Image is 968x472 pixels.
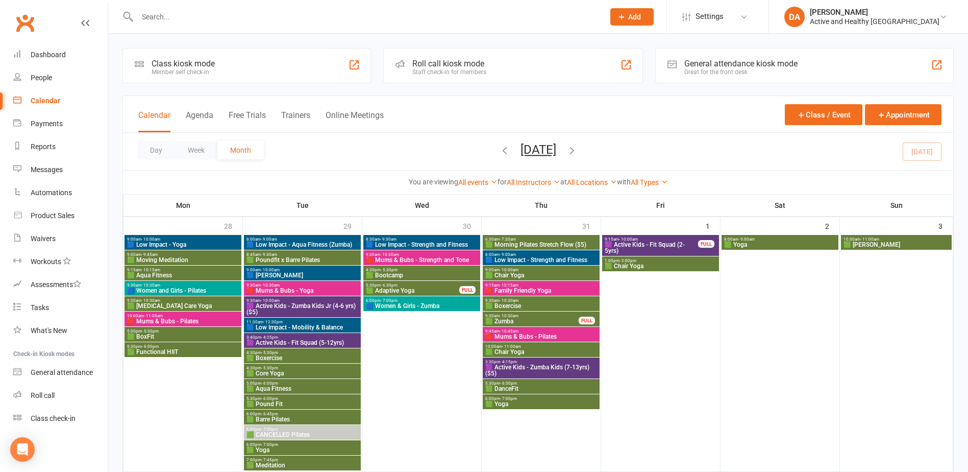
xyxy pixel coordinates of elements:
span: 6:00pm [485,396,598,401]
a: General attendance kiosk mode [13,361,108,384]
span: - 10:30am [500,314,518,318]
span: 🟥 Mums & Bubs - Pilates [127,318,239,324]
span: 🟩 Barre Pilates [246,416,359,422]
span: - 10:30am [141,283,160,288]
strong: at [560,178,567,186]
a: Assessments [13,273,108,296]
span: 10:00am [485,344,598,349]
span: 🟩 Aqua Fitness [127,272,239,278]
strong: with [617,178,631,186]
a: Product Sales [13,204,108,227]
span: - 10:00am [261,298,280,303]
div: People [31,74,52,82]
button: Class / Event [785,104,862,125]
span: 8:00am [485,252,598,257]
div: 29 [343,217,362,234]
button: Add [610,8,654,26]
button: Agenda [186,110,213,132]
span: 7:00pm [246,458,359,462]
div: [PERSON_NAME] [810,8,939,17]
span: - 6:00pm [142,344,159,349]
span: - 10:30am [141,298,160,303]
span: - 10:30am [261,283,280,288]
span: 🟩 Chair Yoga [485,349,598,355]
span: - 11:00am [144,314,163,318]
span: - 9:00am [261,237,277,242]
span: 🟩 Morning Pilates Stretch Flow ($5) [485,242,598,248]
span: 9:00am [127,252,239,257]
div: DA [784,7,805,27]
span: 6:00pm [246,427,359,432]
span: - 6:30pm [500,381,517,386]
div: FULL [459,286,476,294]
span: - 4:25pm [261,335,278,340]
span: 🟩 Aqua Fitness [246,386,359,392]
span: 🟩 Bootcamp [365,272,478,278]
span: 🟦 Women & Girls - Zumba [365,303,478,309]
span: - 5:30pm [261,350,278,355]
span: - 9:30am [380,237,396,242]
span: 6:00pm [246,412,359,416]
span: - 11:00am [860,237,879,242]
a: All Locations [567,178,617,186]
span: - 10:30am [380,252,399,257]
span: 5:30pm [485,381,598,386]
span: 1:00pm [604,258,717,263]
span: 🟩 Core Yoga [246,370,359,376]
span: - 7:00pm [261,427,278,432]
th: Tue [243,195,362,216]
th: Mon [123,195,243,216]
th: Sat [721,195,840,216]
span: 🟥 Mums & Bubs - Pilates [485,334,598,340]
a: Dashboard [13,43,108,66]
span: 5:00pm [127,329,239,334]
span: Add [628,13,641,21]
span: 🟦 Low Impact - Aqua Fitness (Zumba) [246,242,359,248]
span: - 9:00am [738,237,755,242]
span: 🟥 Family Friendly Yoga [485,288,598,294]
span: 🟥 Mums & Bubs - Strength and Tone [365,257,478,263]
span: 🟦 Women and Girls - Pilates [127,288,239,294]
span: - 6:45pm [261,412,278,416]
span: Settings [696,5,724,28]
span: - 7:00pm [381,298,398,303]
a: Automations [13,181,108,204]
span: 9:00am [485,268,598,272]
span: - 9:30am [261,252,277,257]
span: 9:30am [246,298,359,303]
strong: You are viewing [409,178,458,186]
span: - 2:00pm [619,258,636,263]
div: 3 [938,217,953,234]
a: Reports [13,135,108,158]
div: General attendance [31,368,93,376]
span: 8:00am [724,237,836,242]
div: Calendar [31,97,60,105]
span: 9:15am [604,237,699,242]
span: - 10:00am [619,237,638,242]
span: - 4:15pm [500,360,517,364]
button: Free Trials [229,110,266,132]
span: - 7:45pm [261,458,278,462]
div: General attendance kiosk mode [684,59,798,68]
a: People [13,66,108,89]
span: 4:30pm [365,268,478,272]
span: - 6:00pm [261,381,278,386]
span: 5:30pm [127,344,239,349]
th: Sun [840,195,953,216]
button: Day [137,141,175,159]
span: 🟪 Active Kids - Zumba Kids (7-13yrs) ($5) [485,364,598,376]
span: 🟦 Low Impact - Strength and Fitness [365,242,478,248]
span: 6:00pm [246,442,359,447]
span: 9:15am [127,268,239,272]
div: Payments [31,120,63,128]
a: Calendar [13,89,108,112]
div: Tasks [31,303,49,312]
span: 🟪 Active Kids - Zumba Kids Jr (4-6 yrs) ($5) [246,303,359,315]
span: - 5:30pm [381,268,398,272]
span: 🟩 Yoga [246,447,359,453]
span: 🟩 [MEDICAL_DATA] Care Yoga [127,303,239,309]
span: 🟩 Moving Meditation [127,257,239,263]
span: - 10:15am [500,283,518,288]
div: What's New [31,326,67,335]
a: Payments [13,112,108,135]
